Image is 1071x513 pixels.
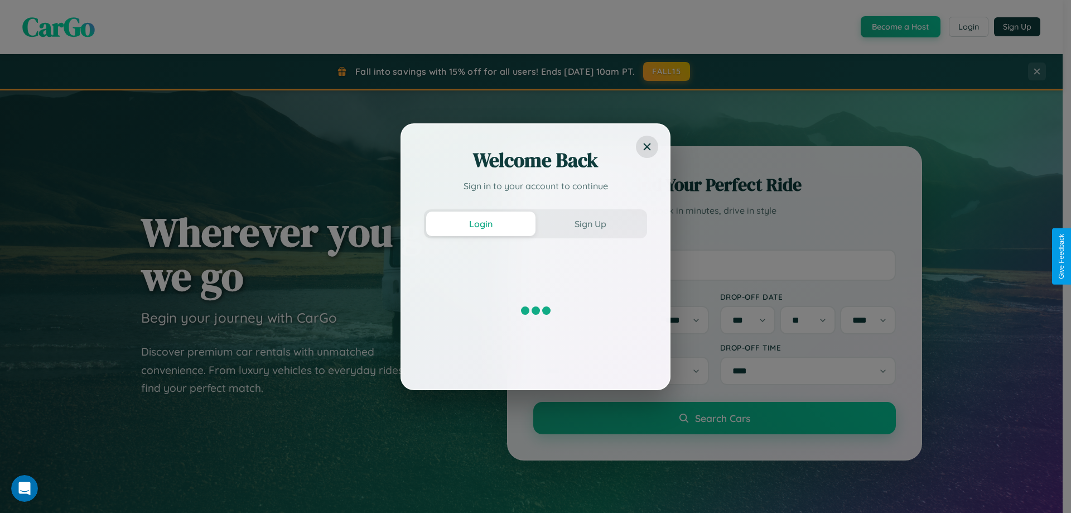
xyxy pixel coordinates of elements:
button: Sign Up [535,212,645,236]
p: Sign in to your account to continue [424,179,647,193]
button: Login [426,212,535,236]
div: Give Feedback [1058,234,1065,279]
h2: Welcome Back [424,147,647,174]
iframe: Intercom live chat [11,475,38,502]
